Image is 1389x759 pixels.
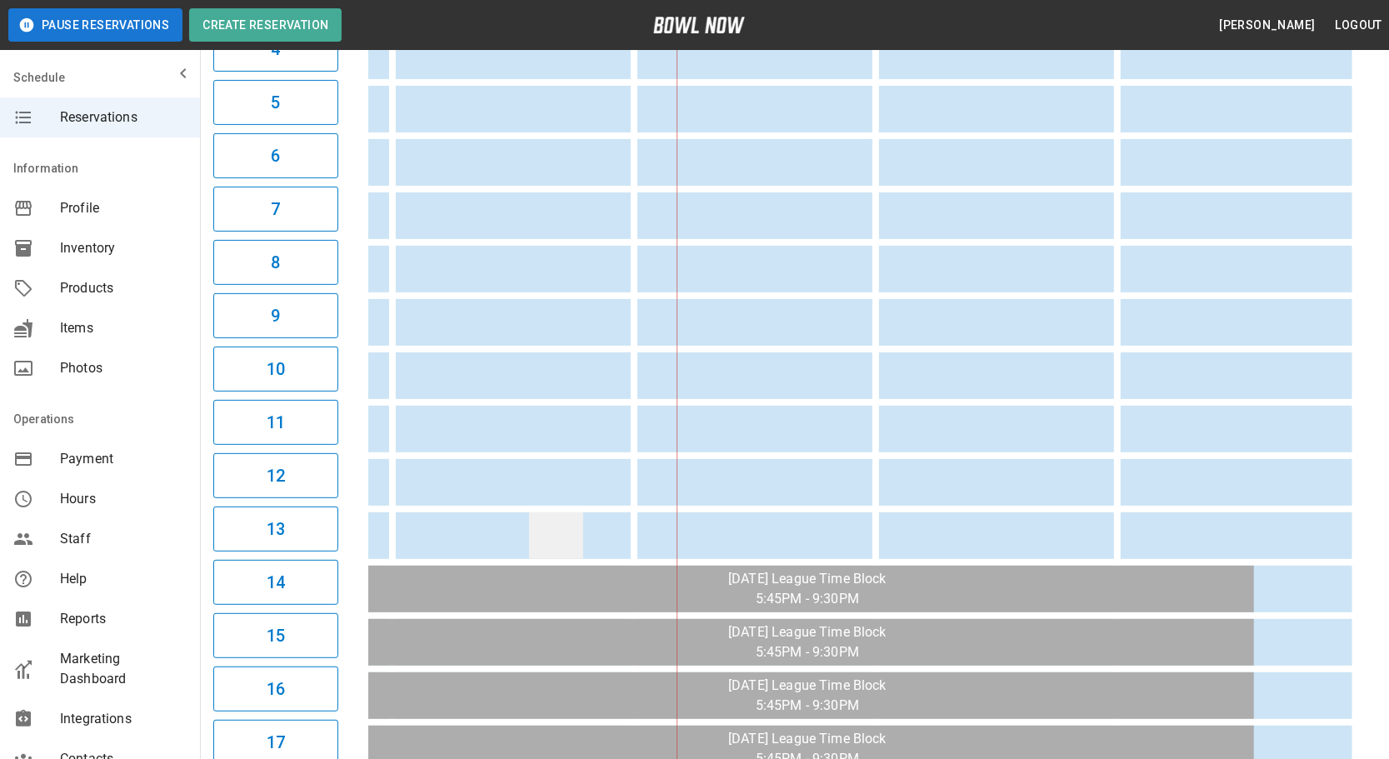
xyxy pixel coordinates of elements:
[267,356,285,382] h6: 10
[60,449,187,469] span: Payment
[267,622,285,649] h6: 15
[213,133,338,178] button: 6
[60,238,187,258] span: Inventory
[213,80,338,125] button: 5
[213,560,338,605] button: 14
[1329,10,1389,41] button: Logout
[189,8,342,42] button: Create Reservation
[271,196,280,222] h6: 7
[213,400,338,445] button: 11
[271,142,280,169] h6: 6
[267,729,285,756] h6: 17
[60,318,187,338] span: Items
[213,667,338,712] button: 16
[60,529,187,549] span: Staff
[267,569,285,596] h6: 14
[213,187,338,232] button: 7
[60,709,187,729] span: Integrations
[213,293,338,338] button: 9
[271,249,280,276] h6: 8
[60,107,187,127] span: Reservations
[271,89,280,116] h6: 5
[213,240,338,285] button: 8
[60,489,187,509] span: Hours
[267,409,285,436] h6: 11
[60,609,187,629] span: Reports
[60,569,187,589] span: Help
[213,613,338,658] button: 15
[213,347,338,392] button: 10
[1212,10,1322,41] button: [PERSON_NAME]
[213,507,338,552] button: 13
[60,358,187,378] span: Photos
[653,17,745,33] img: logo
[60,198,187,218] span: Profile
[60,649,187,689] span: Marketing Dashboard
[213,453,338,498] button: 12
[267,462,285,489] h6: 12
[267,676,285,702] h6: 16
[60,278,187,298] span: Products
[267,516,285,542] h6: 13
[8,8,182,42] button: Pause Reservations
[271,302,280,329] h6: 9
